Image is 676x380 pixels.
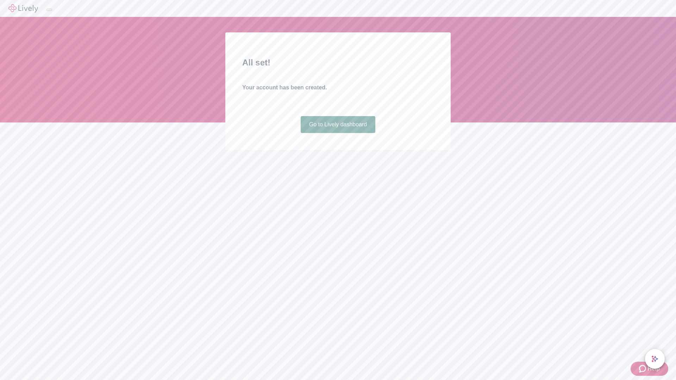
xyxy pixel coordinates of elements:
[242,56,434,69] h2: All set!
[645,349,665,369] button: chat
[631,362,668,376] button: Zendesk support iconHelp
[242,83,434,92] h4: Your account has been created.
[647,365,660,373] span: Help
[651,355,658,362] svg: Lively AI Assistant
[8,4,38,13] img: Lively
[301,116,376,133] a: Go to Lively dashboard
[46,9,52,11] button: Log out
[639,365,647,373] svg: Zendesk support icon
